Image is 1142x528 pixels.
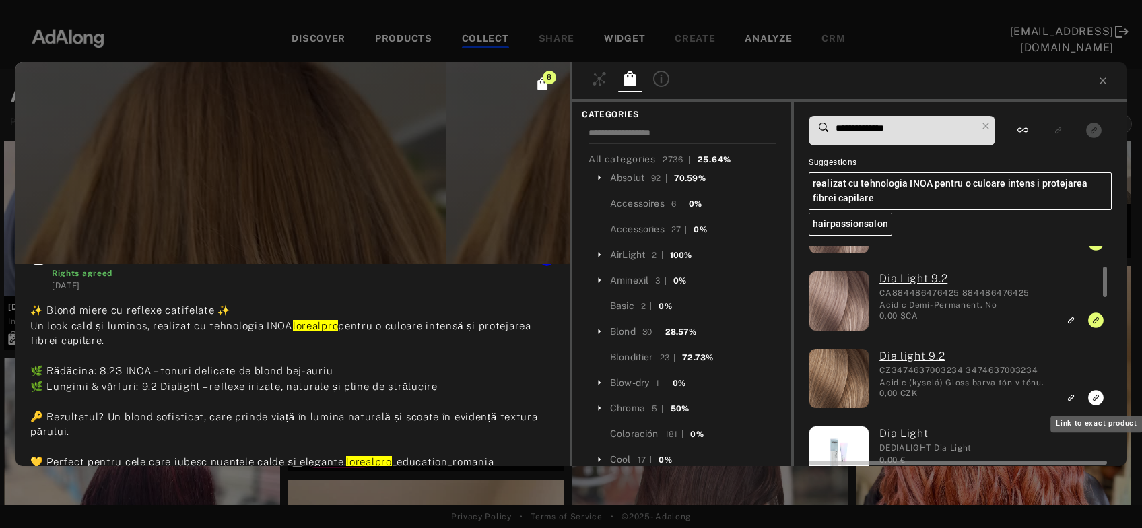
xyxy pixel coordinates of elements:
[670,249,692,261] div: 100%
[809,156,908,170] span: Suggestions
[642,326,659,338] div: 30 |
[659,300,671,312] div: 0%
[293,320,338,331] mark: lorealpro
[652,403,664,415] div: 5 |
[694,224,706,236] div: 0%
[610,325,636,339] div: Blond
[673,275,686,287] div: 0%
[610,171,644,185] div: Absolut
[52,269,112,278] span: Rights agreed
[582,108,782,121] span: CATEGORIES
[52,281,80,290] time: 2025-08-26T06:54:04.000Z
[809,271,869,331] img: 884486476425%20-%20DIA%20LIGHT%209.2.jpg
[690,428,703,440] div: 0%
[641,300,652,312] div: 2 |
[543,71,556,84] span: 8
[610,197,665,211] div: Accessoires
[610,376,649,390] div: Blow-dry
[1083,388,1108,406] button: Link to exact product
[682,352,713,364] div: 72.73%
[536,77,549,91] span: Click to see all exact linked products
[346,456,391,467] mark: lorealpro
[610,299,634,313] div: Basic
[30,304,538,483] span: ✨ Blond miere cu reflexe catifelate ✨ Un look cald și luminos, realizat cu tehnologia INOA
[809,349,869,408] img: 3474637003234_EN_1.jpg
[879,310,1050,322] div: 0,00 $CA
[1075,463,1142,528] iframe: Chat Widget
[610,427,659,441] div: Coloración
[809,172,1112,210] h6: realizat cu tehnologia INOA pentru o culoare intens i protejarea fibrei capilare
[879,387,1050,399] div: 0,00 CZK
[655,275,667,287] div: 3 |
[879,442,972,454] div: DEDIALIGHT Dia Light
[652,249,663,261] div: 2 |
[651,172,667,185] div: 92 |
[1046,121,1071,139] button: Show only similar products linked
[1075,463,1142,528] div: Widget de chat
[665,326,697,338] div: 28.57%
[610,273,648,288] div: Aminexil
[879,426,972,442] a: (ada-lorealpro-634) Dia Light: DEDIALIGHT Dia Light
[698,154,731,166] div: 25.64%
[610,248,645,262] div: AirLight
[879,364,1050,387] div: CZ3474637003234 3474637003234 Acidic (kyselá) Gloss barva tón v tónu. Bez amoniaku. Neutralizuje ...
[879,287,1050,310] div: CA884486476425 884486476425 Acidic Demi-Permanent. No ammonia.
[589,152,731,166] div: All categories
[1059,310,1083,329] button: Link to similar product
[879,454,972,466] div: 0,00 €
[610,222,665,236] div: Accessories
[879,271,1050,287] a: (ada-lorealpro-1134) Dia Light 9.2: CA884486476425 884486476425 Acidic Demi-Permanent. No ammonia.
[610,401,645,416] div: Chroma
[795,426,883,486] img: DEDIALIGHT21_EN_1.jpg
[665,428,684,440] div: 181 |
[674,172,706,185] div: 70.59%
[689,198,702,210] div: 0%
[1083,310,1108,329] button: Unlink to exact product
[663,154,691,166] div: 2736 |
[673,377,685,389] div: 0%
[671,403,689,415] div: 50%
[671,198,683,210] div: 6 |
[809,213,892,236] h6: hairpassionsalon
[671,224,687,236] div: 27 |
[1081,121,1106,139] button: Show only exact products linked
[656,377,666,389] div: 1 |
[660,352,676,364] div: 23 |
[1059,388,1083,406] button: Link to similar product
[610,350,653,364] div: Blondifier
[879,348,1050,364] a: (ada-lorealpro-785) Dia light 9.2: CZ3474637003234 3474637003234 Acidic (kyselá) Gloss barva tón ...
